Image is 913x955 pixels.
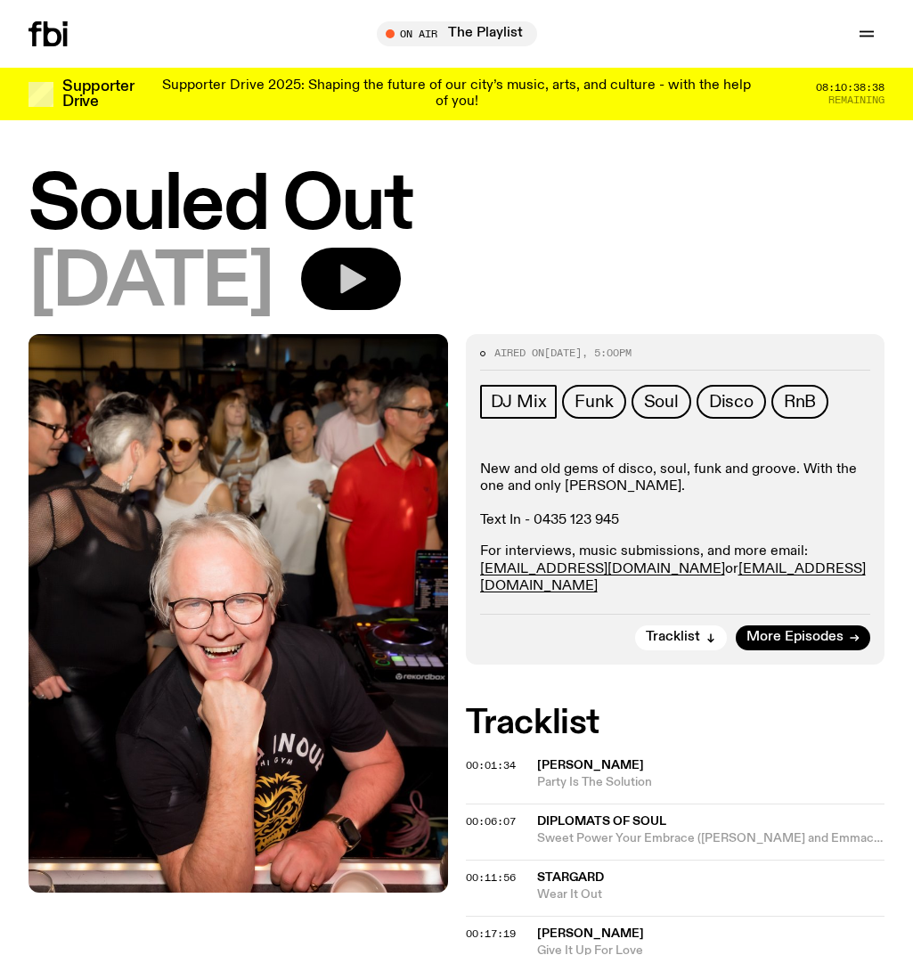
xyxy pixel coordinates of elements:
span: Funk [575,392,613,412]
a: [EMAIL_ADDRESS][DOMAIN_NAME] [480,562,866,593]
a: Disco [697,385,766,419]
span: DJ Mix [491,392,547,412]
span: 00:17:19 [466,926,516,941]
a: [EMAIL_ADDRESS][DOMAIN_NAME] [480,562,725,576]
a: Soul [632,385,691,419]
h2: Tracklist [466,707,885,739]
span: RnB [784,392,816,412]
span: Tracklist [646,631,700,644]
h1: Souled Out [29,170,884,242]
span: Sweet Power Your Embrace ([PERSON_NAME] and Emmaculate Mix) [537,830,885,847]
span: 00:11:56 [466,870,516,885]
a: RnB [771,385,828,419]
span: More Episodes [746,631,844,644]
span: [PERSON_NAME] [537,927,644,940]
span: , 5:00pm [582,346,632,360]
span: Stargard [537,871,604,884]
span: Party Is The Solution [537,774,885,791]
span: [DATE] [544,346,582,360]
a: Funk [562,385,625,419]
button: 00:06:07 [466,817,516,827]
span: 00:01:34 [466,758,516,772]
button: Tracklist [635,625,727,650]
p: New and old gems of disco, soul, funk and groove. With the one and only [PERSON_NAME]. Text In - ... [480,461,871,530]
p: Supporter Drive 2025: Shaping the future of our city’s music, arts, and culture - with the help o... [157,78,756,110]
h3: Supporter Drive [62,79,134,110]
span: Soul [644,392,679,412]
span: Diplomats of Soul [537,815,666,828]
p: For interviews, music submissions, and more email: or [480,543,871,595]
span: Aired on [494,346,544,360]
button: On AirThe Playlist [377,21,537,46]
a: DJ Mix [480,385,558,419]
span: Remaining [828,95,884,105]
span: Wear It Out [537,886,885,903]
a: More Episodes [736,625,870,650]
span: [PERSON_NAME] [537,759,644,771]
button: 00:17:19 [466,929,516,939]
button: 00:11:56 [466,873,516,883]
span: 08:10:38:38 [816,83,884,93]
span: [DATE] [29,248,273,320]
span: Disco [709,392,754,412]
button: 00:01:34 [466,761,516,771]
span: 00:06:07 [466,814,516,828]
